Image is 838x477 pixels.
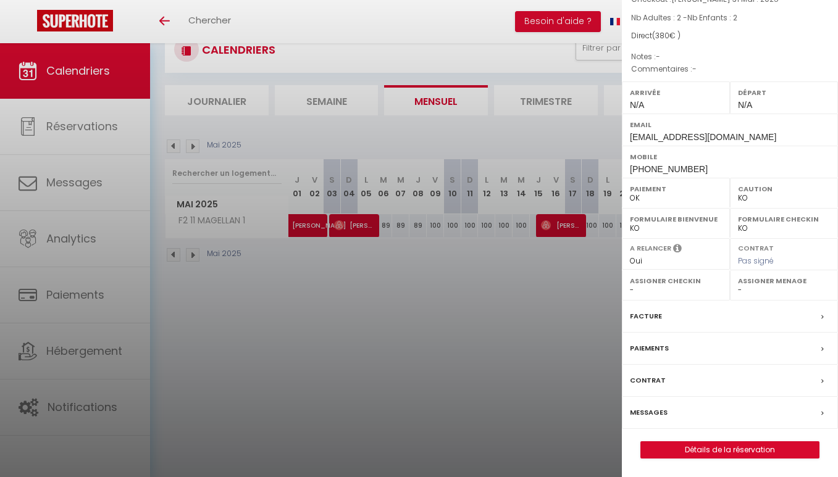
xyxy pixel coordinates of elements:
label: Contrat [738,243,774,251]
p: Notes : [631,51,829,63]
span: Pas signé [738,255,774,266]
label: Formulaire Checkin [738,213,830,225]
span: - [656,51,660,62]
label: Caution [738,183,830,195]
span: - [692,64,697,74]
label: Arrivée [630,86,722,99]
i: Sélectionner OUI si vous souhaiter envoyer les séquences de messages post-checkout [673,243,682,257]
span: [PHONE_NUMBER] [630,164,708,174]
label: Assigner Checkin [630,275,722,287]
span: ( € ) [652,30,681,41]
span: Nb Enfants : 2 [687,12,737,23]
div: Notification de nouveau message [35,2,50,17]
label: Facture [630,310,662,323]
label: Assigner Menage [738,275,830,287]
label: Formulaire Bienvenue [630,213,722,225]
span: Nb Adultes : 2 - [631,12,737,23]
span: 380 [655,30,669,41]
label: Contrat [630,374,666,387]
label: A relancer [630,243,671,254]
label: Paiements [630,342,669,355]
label: Paiement [630,183,722,195]
a: Détails de la réservation [641,442,819,458]
span: N/A [630,100,644,110]
p: Commentaires : [631,63,829,75]
label: Départ [738,86,830,99]
label: Email [630,118,830,131]
span: N/A [738,100,752,110]
button: Détails de la réservation [640,441,819,458]
span: [EMAIL_ADDRESS][DOMAIN_NAME] [630,132,776,142]
div: Direct [631,30,829,42]
label: Messages [630,406,668,419]
button: Ouvrir le widget de chat LiveChat [10,5,47,42]
label: Mobile [630,151,830,163]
